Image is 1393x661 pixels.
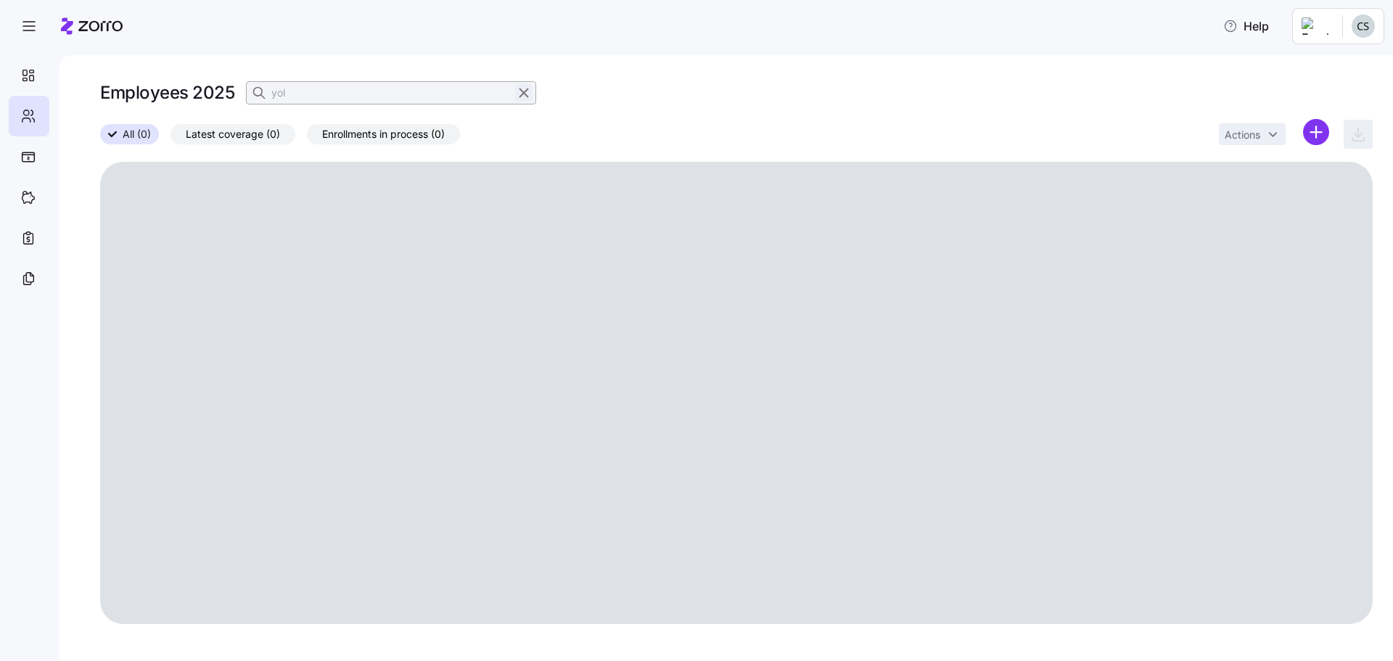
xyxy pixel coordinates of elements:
[123,125,151,144] span: All (0)
[1219,123,1286,145] button: Actions
[1212,12,1281,41] button: Help
[1225,130,1260,140] span: Actions
[1302,17,1331,35] img: Employer logo
[246,81,536,104] input: Search Employees
[322,125,445,144] span: Enrollments in process (0)
[100,81,234,104] h1: Employees 2025
[1303,119,1329,145] svg: add icon
[1352,15,1375,38] img: 2df6d97b4bcaa7f1b4a2ee07b0c0b24b
[1223,17,1269,35] span: Help
[186,125,280,144] span: Latest coverage (0)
